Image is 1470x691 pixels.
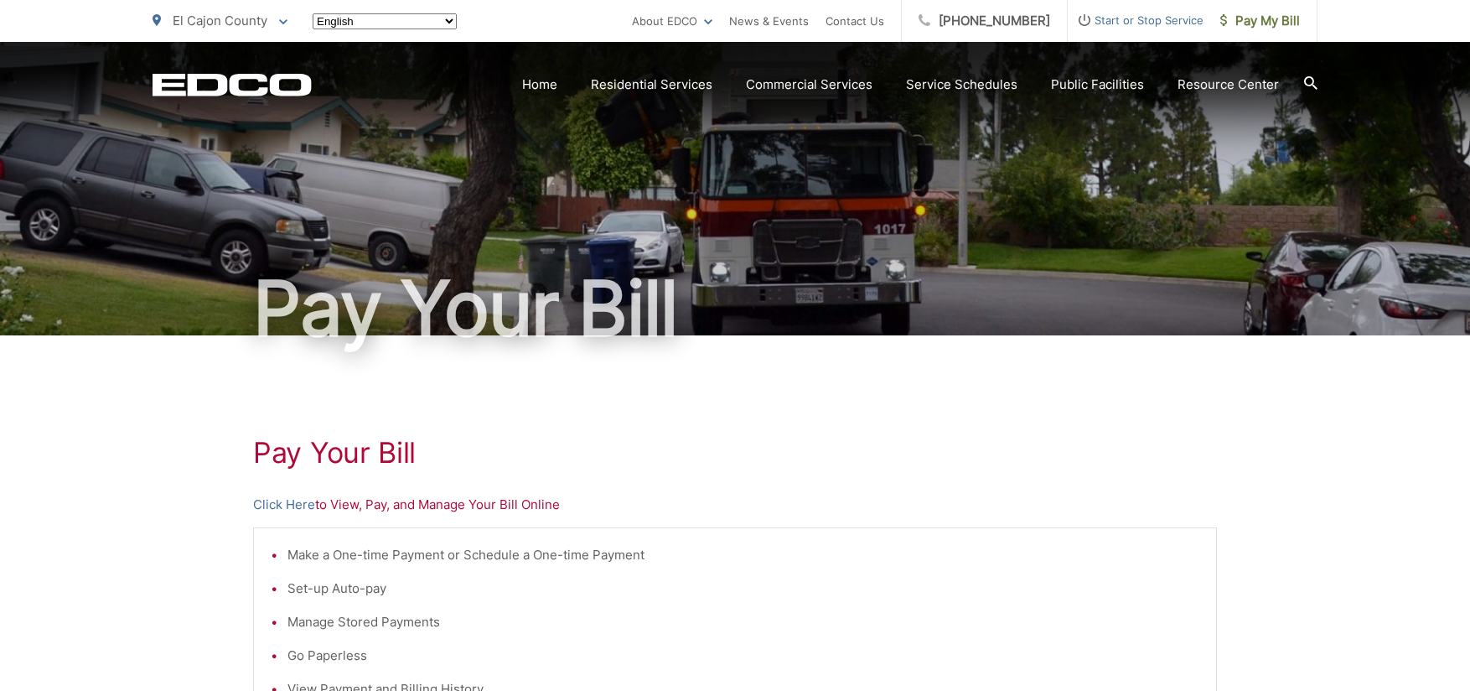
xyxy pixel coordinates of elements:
[153,73,312,96] a: EDCD logo. Return to the homepage.
[173,13,267,29] span: El Cajon County
[746,75,872,95] a: Commercial Services
[826,11,884,31] a: Contact Us
[632,11,712,31] a: About EDCO
[591,75,712,95] a: Residential Services
[287,579,1199,599] li: Set-up Auto-pay
[906,75,1017,95] a: Service Schedules
[1178,75,1279,95] a: Resource Center
[253,436,1217,470] h1: Pay Your Bill
[253,495,1217,515] p: to View, Pay, and Manage Your Bill Online
[729,11,809,31] a: News & Events
[287,646,1199,666] li: Go Paperless
[1220,11,1300,31] span: Pay My Bill
[287,545,1199,565] li: Make a One-time Payment or Schedule a One-time Payment
[1051,75,1144,95] a: Public Facilities
[313,13,457,29] select: Select a language
[287,612,1199,632] li: Manage Stored Payments
[153,267,1317,351] h1: Pay Your Bill
[253,495,315,515] a: Click Here
[522,75,557,95] a: Home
